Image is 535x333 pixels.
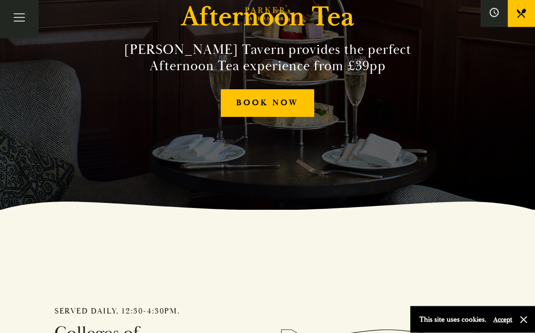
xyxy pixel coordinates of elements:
h2: [PERSON_NAME] Tavern provides the perfect Afternoon Tea experience from £39pp [97,43,438,75]
h2: Served daily, 12:30-4:30pm. [54,307,254,317]
h1: Afternoon Tea [181,1,354,34]
a: BOOK NOW [221,90,314,117]
p: This site uses cookies. [419,313,486,326]
button: Accept [493,315,512,324]
button: Close and accept [519,315,528,324]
